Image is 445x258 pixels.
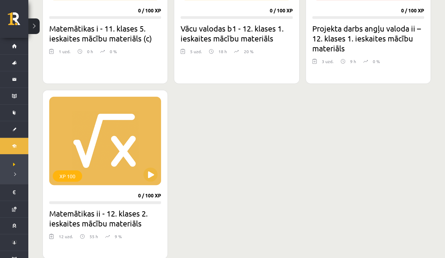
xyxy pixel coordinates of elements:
p: 20 % [244,48,253,55]
h2: Vācu valodas b1 - 12. klases 1. ieskaites mācību materiāls [181,23,292,43]
p: 0 % [373,58,380,64]
div: 5 uzd. [190,48,202,59]
p: 9 % [115,233,122,240]
p: 0 % [110,48,117,55]
div: 3 uzd. [322,58,333,69]
a: Rīgas 1. Tālmācības vidusskola [8,12,28,30]
p: 18 h [218,48,227,55]
div: 12 uzd. [59,233,73,244]
div: XP 100 [53,170,82,182]
p: 0 h [87,48,93,55]
h2: Matemātikas ii - 12. klases 2. ieskaites mācību materiāls [49,208,161,228]
p: 9 h [350,58,356,64]
h2: Matemātikas i - 11. klases 5. ieskaites mācību materiāls (c) [49,23,161,43]
p: 55 h [90,233,98,240]
div: 1 uzd. [59,48,70,59]
h2: Projekta darbs angļu valoda ii – 12. klases 1. ieskaites mācību materiāls [312,23,424,53]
